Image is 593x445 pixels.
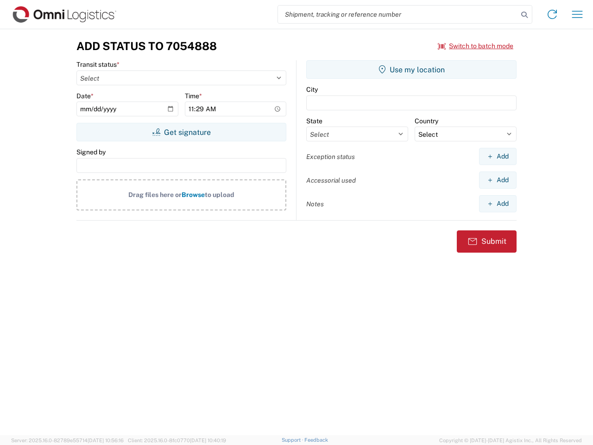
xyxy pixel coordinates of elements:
[76,148,106,156] label: Signed by
[88,438,124,443] span: [DATE] 10:56:16
[306,200,324,208] label: Notes
[76,123,286,141] button: Get signature
[11,438,124,443] span: Server: 2025.16.0-82789e55714
[304,437,328,443] a: Feedback
[282,437,305,443] a: Support
[306,117,322,125] label: State
[76,60,120,69] label: Transit status
[128,191,182,198] span: Drag files here or
[306,153,355,161] label: Exception status
[76,92,94,100] label: Date
[415,117,438,125] label: Country
[182,191,205,198] span: Browse
[438,38,513,54] button: Switch to batch mode
[479,148,517,165] button: Add
[457,230,517,253] button: Submit
[479,172,517,189] button: Add
[128,438,226,443] span: Client: 2025.16.0-8fc0770
[439,436,582,445] span: Copyright © [DATE]-[DATE] Agistix Inc., All Rights Reserved
[278,6,518,23] input: Shipment, tracking or reference number
[479,195,517,212] button: Add
[76,39,217,53] h3: Add Status to 7054888
[306,176,356,184] label: Accessorial used
[190,438,226,443] span: [DATE] 10:40:19
[306,60,517,79] button: Use my location
[205,191,234,198] span: to upload
[306,85,318,94] label: City
[185,92,202,100] label: Time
